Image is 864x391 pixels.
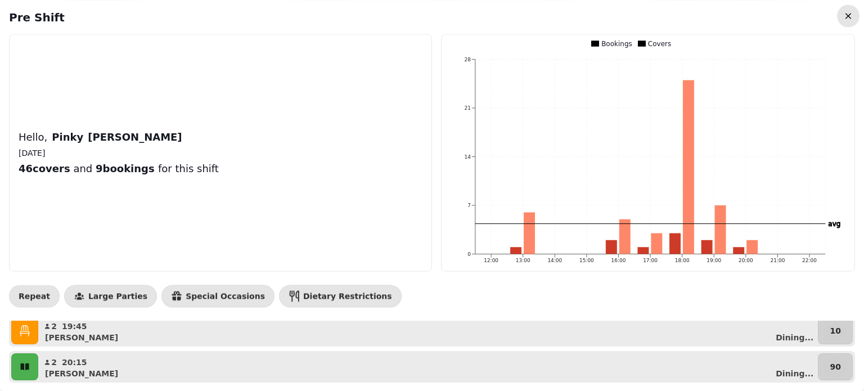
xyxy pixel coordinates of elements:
[9,9,65,25] h2: Pre shift
[516,258,530,263] tspan: 13:00
[62,321,87,332] p: 19:45
[19,162,70,174] span: 46 covers
[64,285,157,308] button: Large Parties
[467,203,471,208] tspan: 7
[161,285,274,308] button: Special Occasions
[829,220,841,228] tspan: avg
[484,258,499,263] tspan: 12:00
[51,321,57,332] p: 2
[88,293,147,300] span: Large Parties
[830,325,840,336] p: 10
[51,357,57,368] p: 2
[279,285,402,308] button: Dietary Restrictions
[648,39,671,47] span: Covers
[776,332,813,343] p: Dining ...
[465,154,471,160] tspan: 14
[708,258,722,263] tspan: 19:00
[467,251,471,257] tspan: 0
[676,258,690,263] tspan: 18:00
[45,368,118,379] p: [PERSON_NAME]
[548,258,562,263] tspan: 14:00
[643,258,658,263] tspan: 17:00
[771,258,786,263] tspan: 21:00
[19,160,219,176] p: and for this shift
[45,332,118,343] p: [PERSON_NAME]
[776,368,813,379] p: Dining ...
[611,258,626,263] tspan: 16:00
[88,129,182,145] p: [PERSON_NAME]
[52,129,83,145] p: Pinky
[40,353,816,380] button: 220:15[PERSON_NAME]Dining...
[818,353,853,380] button: 90
[818,317,853,344] button: 10
[62,357,87,368] p: 20:15
[19,293,50,300] span: Repeat
[186,293,265,300] span: Special Occasions
[19,129,47,145] p: Hello,
[830,361,840,372] p: 90
[580,258,595,263] tspan: 15:00
[601,39,632,47] span: Bookings
[19,147,219,158] p: [DATE]
[465,105,471,111] tspan: 21
[803,258,818,263] tspan: 22:00
[40,317,816,344] button: 219:45[PERSON_NAME]Dining...
[739,258,754,263] tspan: 20:00
[96,162,158,174] span: 9 bookings
[9,285,60,308] button: Repeat
[303,293,392,300] span: Dietary Restrictions
[465,56,471,62] tspan: 28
